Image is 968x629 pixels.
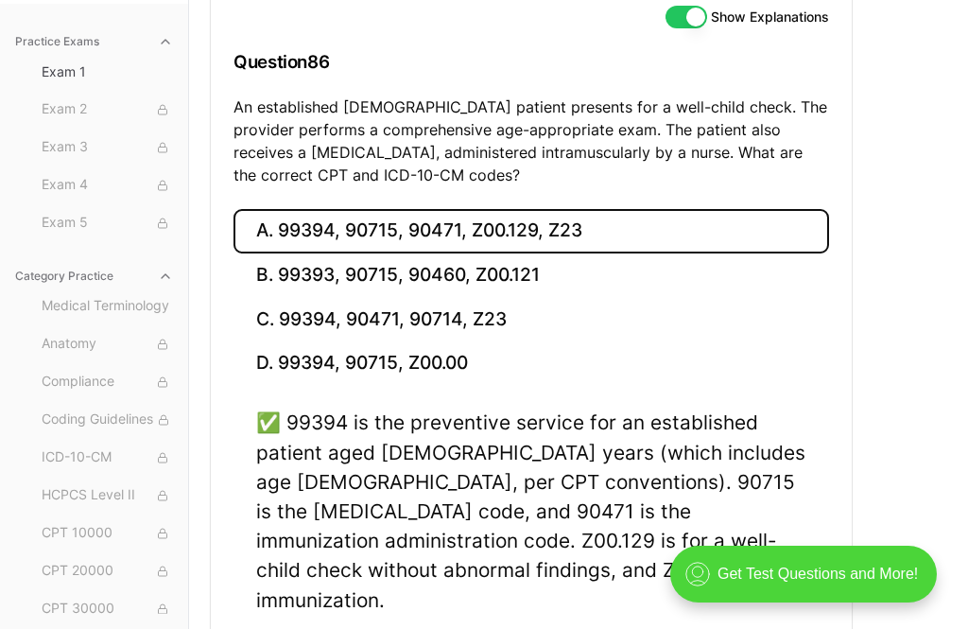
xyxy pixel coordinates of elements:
span: Exam 2 [42,99,173,120]
h3: Question 86 [233,34,829,90]
div: ✅ 99394 is the preventive service for an established patient aged [DEMOGRAPHIC_DATA] years (which... [256,408,806,614]
button: HCPCS Level II [34,480,181,511]
button: B. 99393, 90715, 90460, Z00.121 [233,253,829,298]
span: Compliance [42,372,173,393]
span: Medical Terminology [42,296,173,317]
button: Category Practice [8,261,181,291]
button: Exam 5 [34,208,181,238]
button: ICD-10-CM [34,443,181,473]
span: Exam 4 [42,175,173,196]
span: HCPCS Level II [42,485,173,506]
button: Exam 1 [34,57,181,87]
span: Exam 3 [42,137,173,158]
span: Coding Guidelines [42,410,173,430]
span: Exam 5 [42,213,173,234]
button: C. 99394, 90471, 90714, Z23 [233,297,829,341]
button: Coding Guidelines [34,405,181,435]
button: Compliance [34,367,181,397]
iframe: portal-trigger [654,536,968,629]
span: CPT 10000 [42,523,173,544]
button: CPT 10000 [34,518,181,549]
span: ICD-10-CM [42,447,173,468]
button: Anatomy [34,329,181,359]
button: D. 99394, 90715, Z00.00 [233,341,829,386]
label: Show Explanations [711,10,829,24]
button: Practice Exams [8,26,181,57]
button: Exam 2 [34,95,181,125]
button: A. 99394, 90715, 90471, Z00.129, Z23 [233,209,829,253]
button: CPT 20000 [34,556,181,586]
button: Medical Terminology [34,291,181,322]
button: Exam 4 [34,170,181,201]
span: CPT 20000 [42,561,173,582]
span: CPT 30000 [42,599,173,620]
button: CPT 30000 [34,594,181,624]
span: Anatomy [42,334,173,355]
button: Exam 3 [34,132,181,163]
p: An established [DEMOGRAPHIC_DATA] patient presents for a well-child check. The provider performs ... [233,96,829,186]
span: Exam 1 [42,62,173,81]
